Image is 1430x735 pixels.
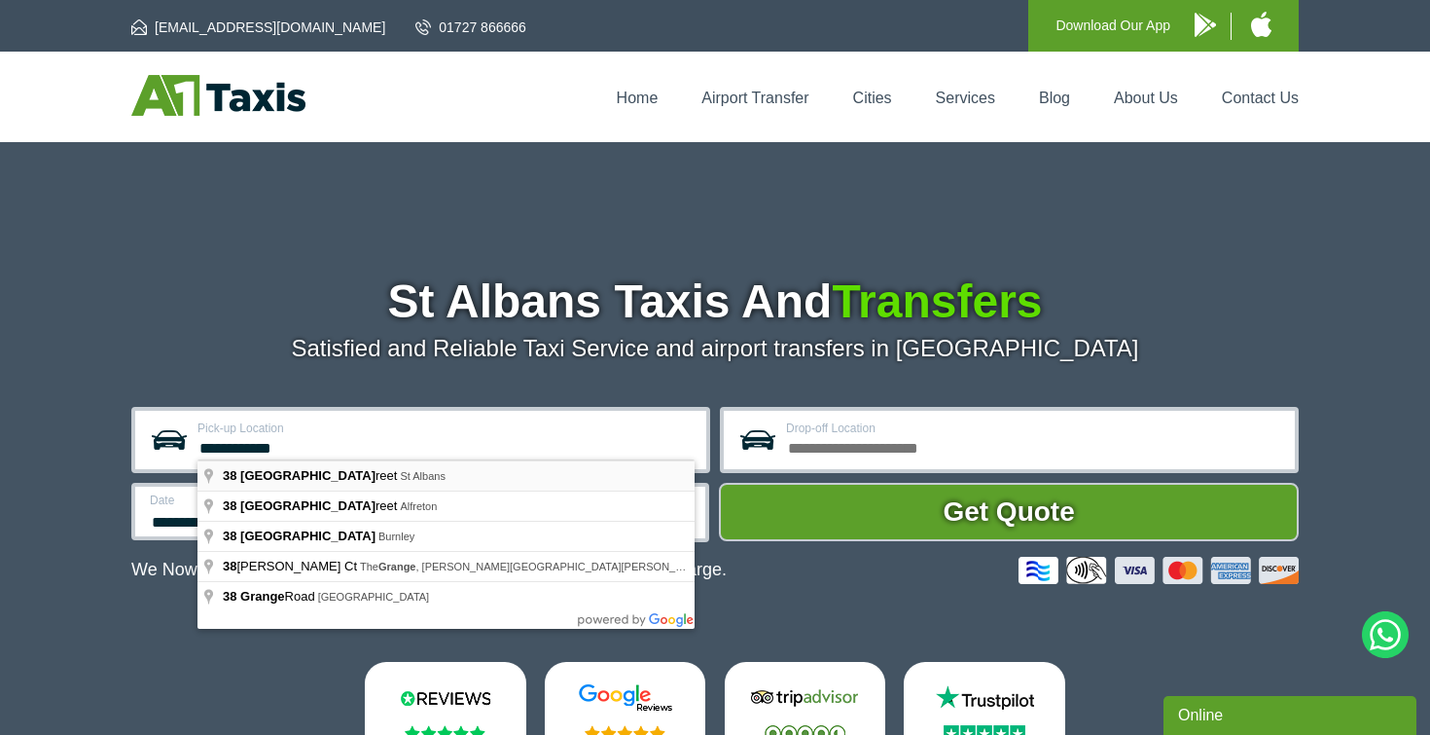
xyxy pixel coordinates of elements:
[415,18,526,37] a: 01727 866666
[1195,13,1216,37] img: A1 Taxis Android App
[223,468,236,483] span: 38
[378,561,416,572] span: Grange
[223,589,285,604] span: 38 Grange
[223,559,236,573] span: 38
[131,18,385,37] a: [EMAIL_ADDRESS][DOMAIN_NAME]
[150,495,400,506] label: Date
[223,529,236,543] span: 38
[701,90,808,106] a: Airport Transfer
[131,335,1299,362] p: Satisfied and Reliable Taxi Service and airport transfers in [GEOGRAPHIC_DATA]
[360,561,773,572] span: The , [PERSON_NAME][GEOGRAPHIC_DATA][PERSON_NAME], affordshire
[1251,12,1271,37] img: A1 Taxis iPhone App
[131,75,305,116] img: A1 Taxis St Albans LTD
[617,90,659,106] a: Home
[1055,14,1170,38] p: Download Our App
[719,483,1299,541] button: Get Quote
[240,498,375,513] span: [GEOGRAPHIC_DATA]
[240,529,375,543] span: [GEOGRAPHIC_DATA]
[223,498,236,513] span: 38
[378,531,414,542] span: Burnley
[786,423,1283,434] label: Drop-off Location
[926,683,1043,713] img: Trustpilot
[387,683,504,713] img: Reviews.io
[223,498,400,513] span: reet
[240,468,375,483] span: [GEOGRAPHIC_DATA]
[223,468,400,483] span: reet
[223,589,318,604] span: Road
[567,683,684,713] img: Google
[318,591,430,603] span: [GEOGRAPHIC_DATA]
[746,683,863,713] img: Tripadvisor
[1163,692,1420,735] iframe: chat widget
[1222,90,1299,106] a: Contact Us
[131,278,1299,325] h1: St Albans Taxis And
[936,90,995,106] a: Services
[1114,90,1178,106] a: About Us
[131,560,727,580] p: We Now Accept Card & Contactless Payment In
[197,423,695,434] label: Pick-up Location
[223,559,360,573] span: [PERSON_NAME] Ct
[832,276,1042,327] span: Transfers
[400,500,437,512] span: Alfreton
[1039,90,1070,106] a: Blog
[853,90,892,106] a: Cities
[400,470,445,482] span: St Albans
[1019,557,1299,584] img: Credit And Debit Cards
